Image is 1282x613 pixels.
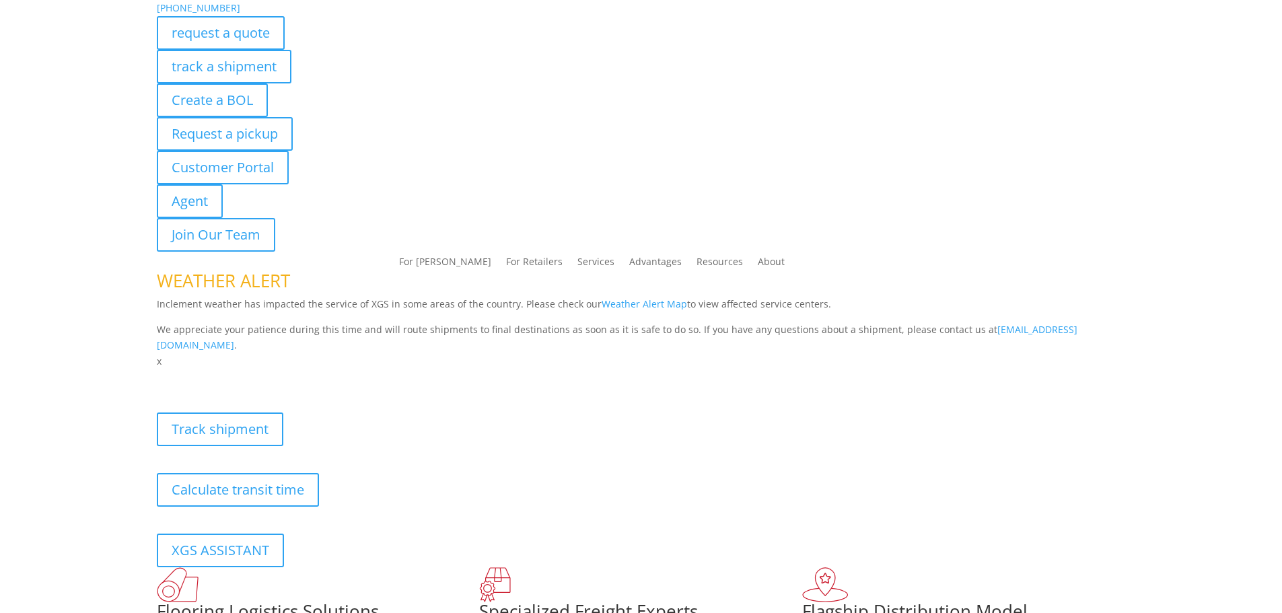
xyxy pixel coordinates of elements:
a: Join Our Team [157,218,275,252]
a: Calculate transit time [157,473,319,507]
a: Track shipment [157,412,283,446]
a: Customer Portal [157,151,289,184]
span: WEATHER ALERT [157,268,290,293]
a: Create a BOL [157,83,268,117]
a: Agent [157,184,223,218]
a: Advantages [629,257,682,272]
a: Services [577,257,614,272]
a: track a shipment [157,50,291,83]
a: Weather Alert Map [602,297,687,310]
p: Inclement weather has impacted the service of XGS in some areas of the country. Please check our ... [157,296,1126,322]
img: xgs-icon-flagship-distribution-model-red [802,567,849,602]
a: For [PERSON_NAME] [399,257,491,272]
b: Visibility, transparency, and control for your entire supply chain. [157,371,457,384]
p: We appreciate your patience during this time and will route shipments to final destinations as so... [157,322,1126,354]
a: Resources [697,257,743,272]
p: x [157,353,1126,369]
a: request a quote [157,16,285,50]
a: XGS ASSISTANT [157,534,284,567]
a: Request a pickup [157,117,293,151]
img: xgs-icon-focused-on-flooring-red [479,567,511,602]
a: About [758,257,785,272]
img: xgs-icon-total-supply-chain-intelligence-red [157,567,199,602]
a: [PHONE_NUMBER] [157,1,240,14]
a: For Retailers [506,257,563,272]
